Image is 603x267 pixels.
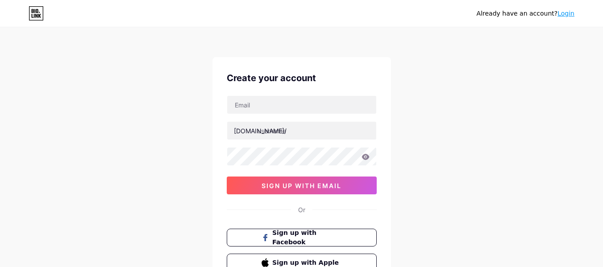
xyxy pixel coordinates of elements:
[298,205,305,214] div: Or
[477,9,574,18] div: Already have an account?
[227,122,376,140] input: username
[262,182,341,189] span: sign up with email
[557,10,574,17] a: Login
[227,229,377,246] button: Sign up with Facebook
[272,228,341,247] span: Sign up with Facebook
[227,96,376,114] input: Email
[227,177,377,194] button: sign up with email
[234,126,287,136] div: [DOMAIN_NAME]/
[227,71,377,85] div: Create your account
